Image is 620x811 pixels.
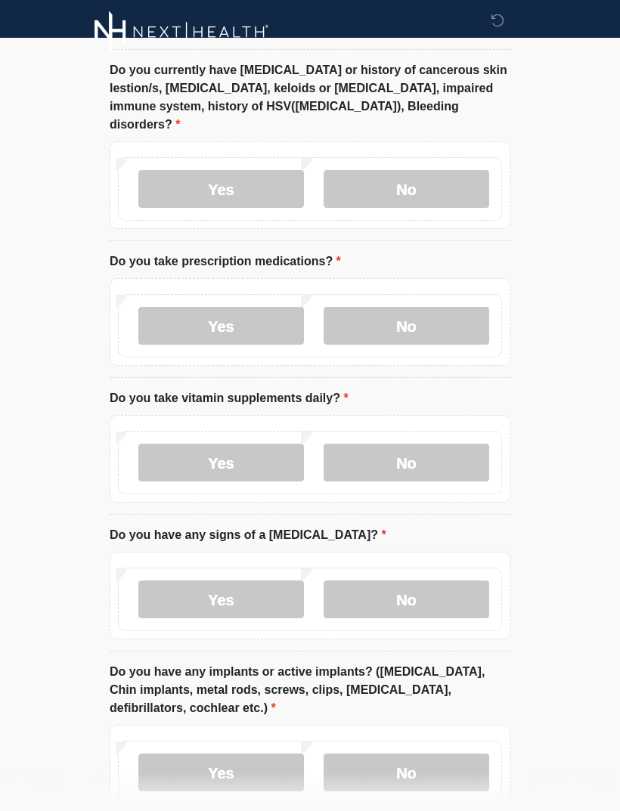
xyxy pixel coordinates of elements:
[324,444,489,482] label: No
[110,253,341,271] label: Do you take prescription medications?
[138,171,304,209] label: Yes
[138,754,304,792] label: Yes
[138,581,304,619] label: Yes
[95,11,269,53] img: Next-Health Logo
[324,581,489,619] label: No
[324,308,489,345] label: No
[138,444,304,482] label: Yes
[324,171,489,209] label: No
[110,527,386,545] label: Do you have any signs of a [MEDICAL_DATA]?
[138,308,304,345] label: Yes
[324,754,489,792] label: No
[110,664,510,718] label: Do you have any implants or active implants? ([MEDICAL_DATA], Chin implants, metal rods, screws, ...
[110,62,510,135] label: Do you currently have [MEDICAL_DATA] or history of cancerous skin lestion/s, [MEDICAL_DATA], kelo...
[110,390,349,408] label: Do you take vitamin supplements daily?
